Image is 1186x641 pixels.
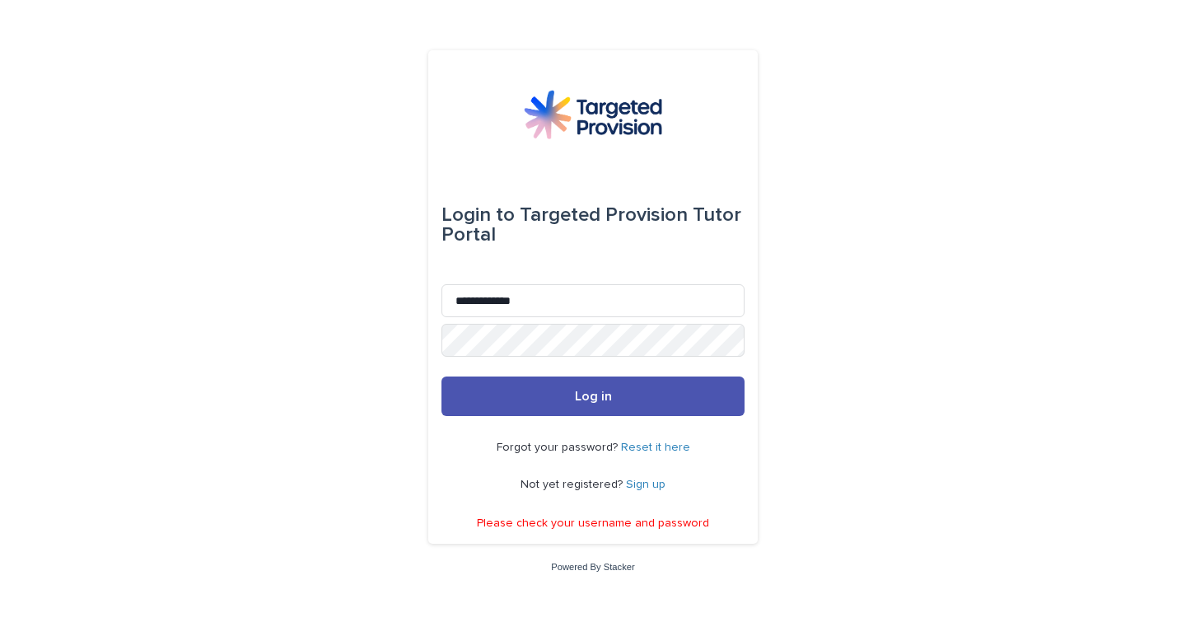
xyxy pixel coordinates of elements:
[441,205,515,225] span: Login to
[626,479,665,490] a: Sign up
[621,442,690,453] a: Reset it here
[524,90,662,139] img: M5nRWzHhSzIhMunXDL62
[521,479,626,490] span: Not yet registered?
[575,390,612,403] span: Log in
[441,377,745,416] button: Log in
[551,562,634,572] a: Powered By Stacker
[477,517,709,531] p: Please check your username and password
[497,442,621,453] span: Forgot your password?
[441,192,745,258] div: Targeted Provision Tutor Portal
